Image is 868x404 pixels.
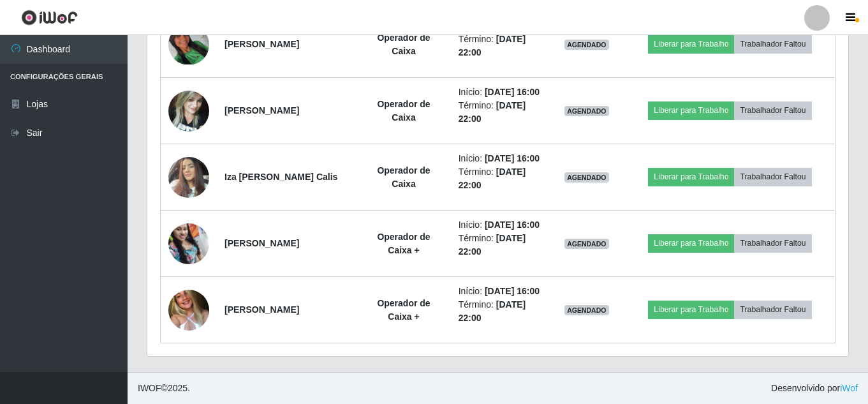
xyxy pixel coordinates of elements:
strong: [PERSON_NAME] [224,304,299,315]
span: AGENDADO [564,305,609,315]
li: Início: [459,285,541,298]
strong: Operador de Caixa + [377,232,430,255]
span: AGENDADO [564,239,609,249]
button: Trabalhador Faltou [734,301,811,318]
span: © 2025 . [138,382,190,395]
strong: [PERSON_NAME] [224,238,299,248]
button: Trabalhador Faltou [734,101,811,119]
button: Trabalhador Faltou [734,234,811,252]
li: Início: [459,218,541,232]
strong: Iza [PERSON_NAME] Calis [224,172,337,182]
span: Desenvolvido por [771,382,858,395]
span: IWOF [138,383,161,393]
button: Liberar para Trabalho [648,234,734,252]
img: 1754675382047.jpeg [168,150,209,204]
button: Liberar para Trabalho [648,101,734,119]
span: AGENDADO [564,40,609,50]
strong: Operador de Caixa [377,165,430,189]
span: AGENDADO [564,106,609,116]
a: iWof [840,383,858,393]
strong: [PERSON_NAME] [224,105,299,116]
time: [DATE] 16:00 [485,87,540,97]
button: Liberar para Trabalho [648,168,734,186]
li: Início: [459,86,541,99]
time: [DATE] 16:00 [485,153,540,163]
li: Término: [459,298,541,325]
button: Liberar para Trabalho [648,35,734,53]
li: Término: [459,33,541,59]
img: 1729705878130.jpeg [168,216,209,271]
img: 1758248889896.jpeg [168,283,209,336]
strong: Operador de Caixa [377,99,430,123]
img: CoreUI Logo [21,10,78,26]
strong: [PERSON_NAME] [224,39,299,49]
li: Término: [459,99,541,126]
time: [DATE] 16:00 [485,286,540,296]
strong: Operador de Caixa + [377,298,430,322]
time: [DATE] 16:00 [485,220,540,230]
button: Liberar para Trabalho [648,301,734,318]
li: Início: [459,152,541,165]
img: 1757904871760.jpeg [168,24,209,65]
span: AGENDADO [564,172,609,183]
img: 1658786625416.jpeg [168,84,209,138]
button: Trabalhador Faltou [734,168,811,186]
li: Término: [459,232,541,258]
button: Trabalhador Faltou [734,35,811,53]
li: Término: [459,165,541,192]
strong: Operador de Caixa [377,33,430,56]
